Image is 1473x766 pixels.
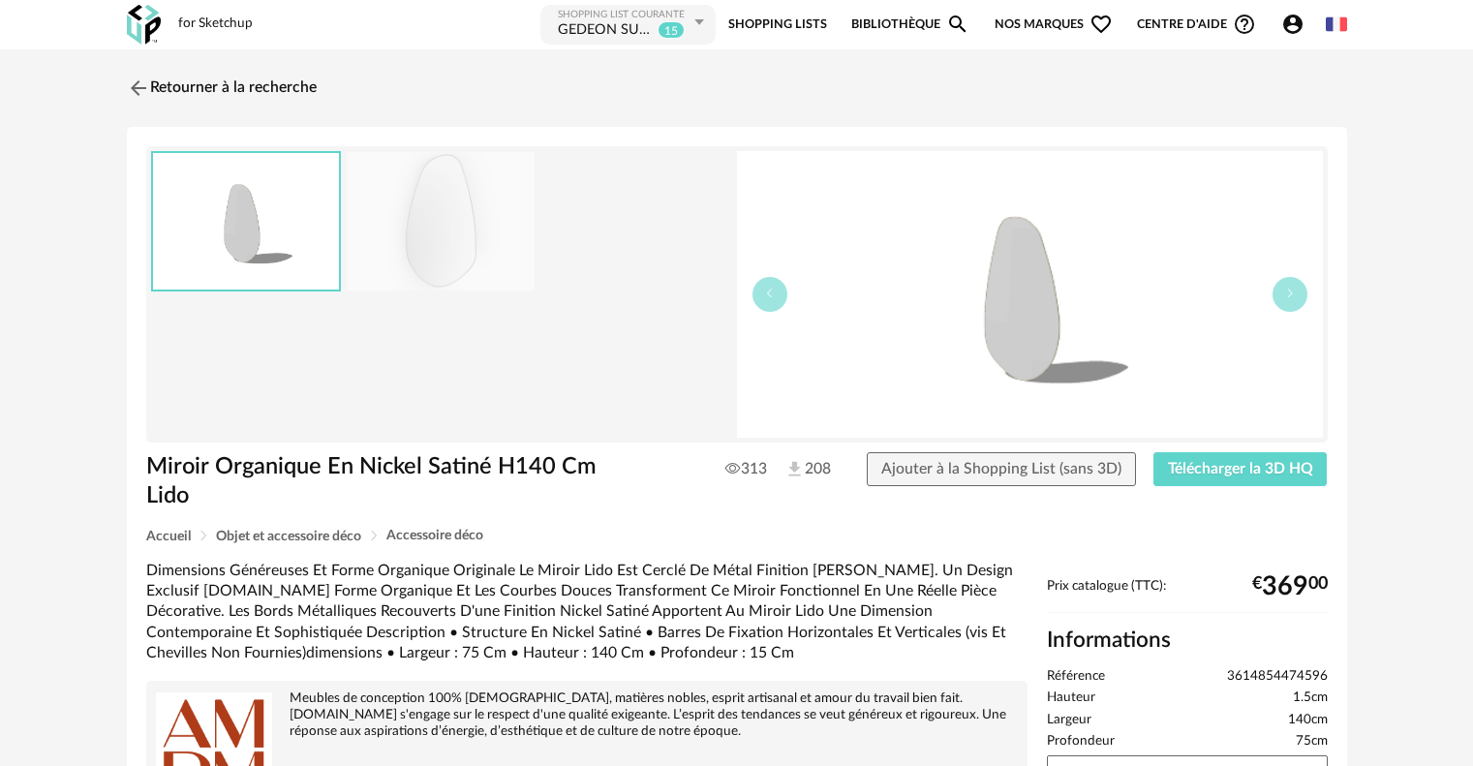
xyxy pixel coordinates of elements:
div: Meubles de conception 100% [DEMOGRAPHIC_DATA], matières nobles, esprit artisanal et amour du trav... [156,690,1018,740]
div: Shopping List courante [558,9,690,21]
span: 208 [784,459,831,480]
sup: 15 [658,21,685,39]
img: OXP [127,5,161,45]
div: Prix catalogue (TTC): [1047,578,1328,614]
span: Profondeur [1047,733,1115,751]
span: 1.5cm [1293,689,1328,707]
button: Ajouter à la Shopping List (sans 3D) [867,452,1136,487]
span: 140cm [1288,712,1328,729]
span: Ajouter à la Shopping List (sans 3D) [881,461,1121,476]
span: Nos marques [995,3,1113,46]
h2: Informations [1047,627,1328,655]
span: Largeur [1047,712,1091,729]
div: GEDEON SUITE [558,21,654,41]
span: Centre d'aideHelp Circle Outline icon [1137,13,1256,36]
button: Télécharger la 3D HQ [1153,452,1328,487]
span: 3614854474596 [1227,668,1328,686]
span: Référence [1047,668,1105,686]
div: for Sketchup [178,15,253,33]
img: fr [1326,14,1347,35]
a: Retourner à la recherche [127,67,317,109]
a: BibliothèqueMagnify icon [851,3,969,46]
span: Help Circle Outline icon [1233,13,1256,36]
span: 313 [725,459,767,478]
span: Account Circle icon [1281,13,1313,36]
img: ed5553155a44bb616e5c5927e1701a93.jpg [347,152,535,291]
span: Accueil [146,530,191,543]
span: Accessoire déco [386,529,483,542]
div: Dimensions Généreuses Et Forme Organique Originale Le Miroir Lido Est Cerclé De Métal Finition [P... [146,561,1028,663]
img: Téléchargements [784,459,805,479]
span: 75cm [1296,733,1328,751]
span: Télécharger la 3D HQ [1168,461,1313,476]
span: Objet et accessoire déco [216,530,361,543]
img: thumbnail.png [737,151,1323,438]
span: Account Circle icon [1281,13,1304,36]
h1: Miroir Organique En Nickel Satiné H140 Cm Lido [146,452,628,511]
div: € 00 [1252,579,1328,595]
img: svg+xml;base64,PHN2ZyB3aWR0aD0iMjQiIGhlaWdodD0iMjQiIHZpZXdCb3g9IjAgMCAyNCAyNCIgZmlsbD0ibm9uZSIgeG... [127,77,150,100]
span: Heart Outline icon [1089,13,1113,36]
span: Magnify icon [946,13,969,36]
a: Shopping Lists [728,3,827,46]
span: 369 [1262,579,1308,595]
img: thumbnail.png [153,153,339,290]
span: Hauteur [1047,689,1095,707]
div: Breadcrumb [146,529,1328,543]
